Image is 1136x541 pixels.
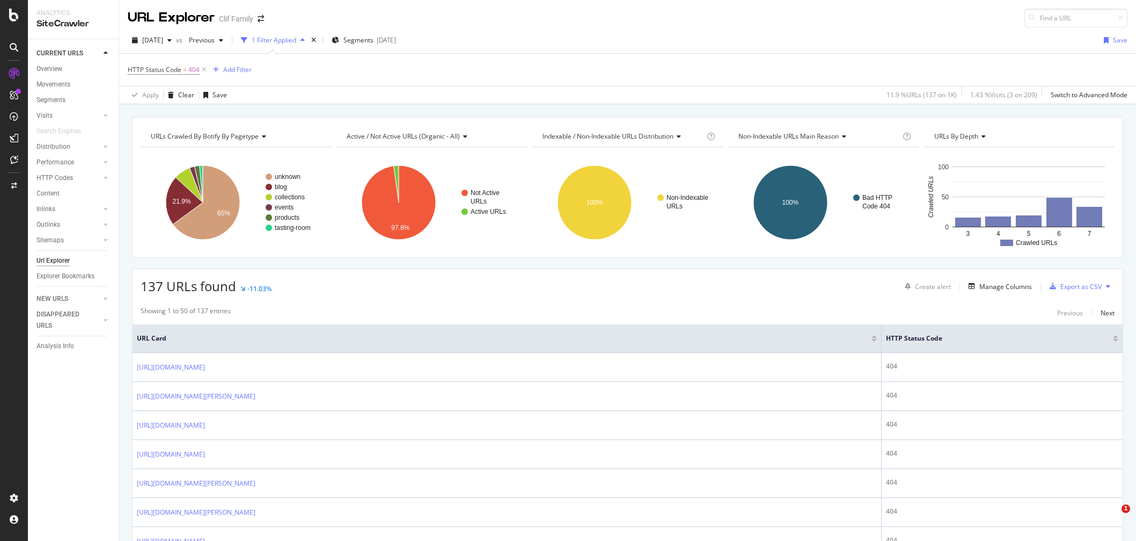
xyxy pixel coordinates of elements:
[137,391,255,402] a: [URL][DOMAIN_NAME][PERSON_NAME]
[532,156,721,249] div: A chart.
[237,32,309,49] button: 1 Filter Applied
[36,293,68,305] div: NEW URLS
[36,157,74,168] div: Performance
[149,128,321,145] h4: URLs Crawled By Botify By pagetype
[36,95,65,106] div: Segments
[970,90,1037,99] div: 1.43 % Visits ( 3 on 209 )
[391,224,409,232] text: 97.8%
[36,9,110,18] div: Analytics
[185,35,215,45] span: Previous
[886,478,1118,487] div: 404
[1101,306,1115,319] button: Next
[900,278,951,295] button: Create alert
[886,334,1097,343] span: HTTP Status Code
[736,128,900,145] h4: Non-Indexable URLs Main Reason
[36,110,53,121] div: Visits
[36,172,100,184] a: HTTP Codes
[471,208,506,215] text: Active URLs
[176,35,185,45] span: vs
[36,341,74,352] div: Analysis Info
[36,309,91,331] div: DISAPPEARED URLS
[36,309,100,331] a: DISAPPEARED URLS
[932,128,1105,145] h4: URLs by Depth
[1100,32,1127,49] button: Save
[36,126,81,137] div: Search Engines
[1101,308,1115,318] div: Next
[142,90,159,99] div: Apply
[128,9,215,27] div: URL Explorer
[188,62,200,77] span: 404
[275,204,294,211] text: events
[36,255,111,266] a: Url Explorer
[36,188,111,199] a: Content
[728,156,917,249] div: A chart.
[36,235,64,246] div: Sitemaps
[377,35,396,45] div: [DATE]
[915,282,951,291] div: Create alert
[862,194,892,201] text: Bad HTTP
[212,90,227,99] div: Save
[36,95,111,106] a: Segments
[141,306,231,319] div: Showing 1 to 50 of 137 entries
[924,156,1115,249] svg: A chart.
[886,449,1118,458] div: 404
[36,271,94,282] div: Explorer Bookmarks
[327,32,400,49] button: Segments[DATE]
[275,193,305,201] text: collections
[36,204,55,215] div: Inlinks
[1113,35,1127,45] div: Save
[336,156,525,249] svg: A chart.
[36,219,60,230] div: Outlinks
[966,230,970,237] text: 3
[347,132,460,141] span: Active / Not Active URLs (organic - all)
[1088,230,1091,237] text: 7
[137,449,205,460] a: [URL][DOMAIN_NAME]
[36,255,70,266] div: Url Explorer
[151,132,259,141] span: URLs Crawled By Botify By pagetype
[1057,308,1083,318] div: Previous
[137,420,205,431] a: [URL][DOMAIN_NAME]
[1057,230,1061,237] text: 6
[36,341,111,352] a: Analysis Info
[1051,90,1127,99] div: Switch to Advanced Mode
[782,199,799,206] text: 100%
[938,163,949,171] text: 100
[1122,504,1130,513] span: 1
[543,132,673,141] span: Indexable / Non-Indexable URLs distribution
[862,203,890,210] text: Code 404
[36,79,70,90] div: Movements
[36,157,100,168] a: Performance
[343,35,373,45] span: Segments
[137,334,869,343] span: URL Card
[886,391,1118,400] div: 404
[36,204,100,215] a: Inlinks
[738,132,839,141] span: Non-Indexable URLs Main Reason
[1100,504,1125,530] iframe: Intercom live chat
[1024,9,1127,27] input: Find a URL
[219,13,253,24] div: Clif Family
[217,210,230,217] text: 65%
[1046,86,1127,104] button: Switch to Advanced Mode
[927,176,935,218] text: Crawled URLs
[36,79,111,90] a: Movements
[275,173,301,181] text: unknown
[934,132,978,141] span: URLs by Depth
[36,235,100,246] a: Sitemaps
[258,15,264,23] div: arrow-right-arrow-left
[1045,278,1102,295] button: Export as CSV
[36,172,73,184] div: HTTP Codes
[36,219,100,230] a: Outlinks
[1060,282,1102,291] div: Export as CSV
[141,277,236,295] span: 137 URLs found
[886,420,1118,429] div: 404
[142,35,163,45] span: 2025 Aug. 16th
[36,48,83,59] div: CURRENT URLS
[141,156,329,249] svg: A chart.
[36,63,111,75] a: Overview
[587,199,603,206] text: 100%
[36,188,60,199] div: Content
[223,65,252,74] div: Add Filter
[942,193,949,201] text: 50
